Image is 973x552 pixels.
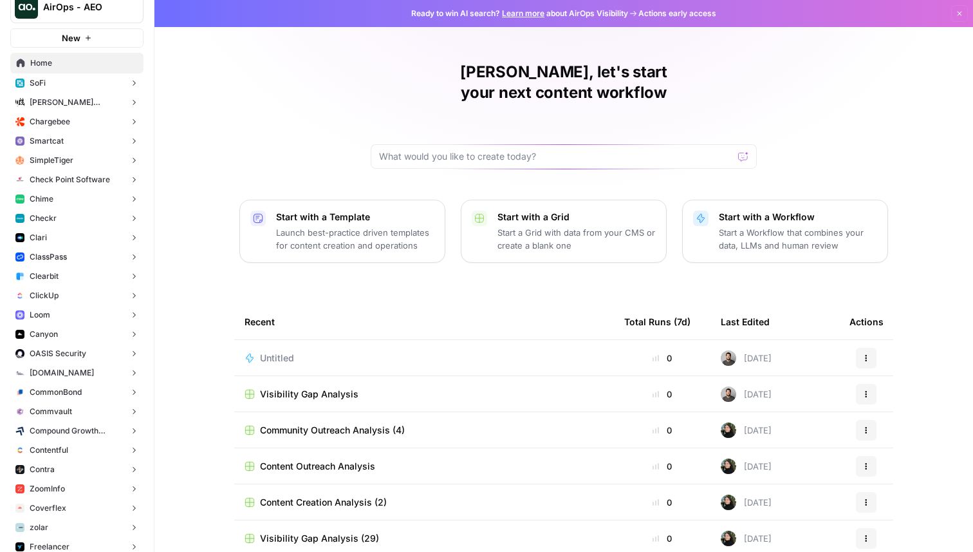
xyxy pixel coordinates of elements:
[30,309,50,321] span: Loom
[10,518,144,537] button: zolar
[30,367,94,379] span: [DOMAIN_NAME]
[461,200,667,263] button: Start with a GridStart a Grid with data from your CMS or create a blank one
[30,77,46,89] span: SoFi
[30,522,48,533] span: zolar
[30,425,124,437] span: Compound Growth Marketing
[30,232,47,243] span: Clari
[638,8,716,19] span: Actions early access
[10,53,144,73] a: Home
[721,459,772,474] div: [DATE]
[30,193,53,205] span: Chime
[721,350,736,366] img: 16hj2zu27bdcdvv6x26f6v9ttfr9
[10,247,144,267] button: ClassPass
[30,271,59,282] span: Clearbit
[10,383,144,402] button: CommonBond
[15,195,24,204] img: mhv33baw7plipcpp00rsngv1nu95
[721,386,736,402] img: 16hj2zu27bdcdvv6x26f6v9ttfr9
[624,496,700,509] div: 0
[15,388,24,397] img: glq0fklpdxbalhn7i6kvfbbvs11n
[721,423,736,438] img: eoqc67reg7z2luvnwhy7wyvdqmsw
[260,532,379,545] span: Visibility Gap Analysis (29)
[245,532,604,545] a: Visibility Gap Analysis (29)
[15,426,24,435] img: kaevn8smg0ztd3bicv5o6c24vmo8
[15,79,24,88] img: apu0vsiwfa15xu8z64806eursjsk
[10,441,144,460] button: Contentful
[260,388,358,401] span: Visibility Gap Analysis
[721,531,772,546] div: [DATE]
[10,305,144,325] button: Loom
[411,8,628,19] span: Ready to win AI search? about AirOps Visibility
[721,350,772,366] div: [DATE]
[719,211,877,224] p: Start with a Workflow
[721,304,770,339] div: Last Edited
[30,348,86,359] span: OASIS Security
[502,8,544,18] a: Learn more
[245,388,604,401] a: Visibility Gap Analysis
[721,386,772,402] div: [DATE]
[276,211,434,224] p: Start with a Template
[30,116,70,128] span: Chargebee
[497,211,656,224] p: Start with a Grid
[682,200,888,263] button: Start with a WorkflowStart a Workflow that combines your data, LLMs and human review
[30,444,68,456] span: Contentful
[10,460,144,479] button: Contra
[624,532,700,545] div: 0
[624,388,700,401] div: 0
[10,421,144,441] button: Compound Growth Marketing
[15,175,24,184] img: gddfodh0ack4ddcgj10xzwv4nyos
[15,291,24,300] img: nyvnio03nchgsu99hj5luicuvesv
[62,32,80,44] span: New
[30,386,82,398] span: CommonBond
[721,423,772,438] div: [DATE]
[721,495,772,510] div: [DATE]
[719,226,877,252] p: Start a Workflow that combines your data, LLMs and human review
[245,460,604,473] a: Content Outreach Analysis
[30,502,66,514] span: Coverflex
[15,484,24,493] img: hcm4s7ic2xq26rsmuray6dv1kquq
[624,352,700,365] div: 0
[10,189,144,209] button: Chime
[30,213,57,224] span: Checkr
[721,495,736,510] img: eoqc67reg7z2luvnwhy7wyvdqmsw
[497,226,656,252] p: Start a Grid with data from your CMS or create a blank one
[721,531,736,546] img: eoqc67reg7z2luvnwhy7wyvdqmsw
[10,344,144,363] button: OASIS Security
[10,209,144,228] button: Checkr
[15,446,24,455] img: 2ud796hvc3gw7qwjscn75txc5abr
[10,325,144,344] button: Canyon
[15,368,24,377] img: k09s5utkby11dt6rxf2w9zgb46r0
[15,330,24,339] img: 0idox3onazaeuxox2jono9vm549w
[624,460,700,473] div: 0
[15,542,24,551] img: a9mur837mohu50bzw3stmy70eh87
[624,424,700,437] div: 0
[15,523,24,532] img: 6os5al305rae5m5hhkke1ziqya7s
[15,272,24,281] img: fr92439b8i8d8kixz6owgxh362ib
[10,170,144,189] button: Check Point Software
[30,135,64,147] span: Smartcat
[624,304,690,339] div: Total Runs (7d)
[10,479,144,499] button: ZoomInfo
[15,137,24,146] img: rkye1xl29jr3pw1t320t03wecljb
[10,286,144,305] button: ClickUp
[260,460,375,473] span: Content Outreach Analysis
[15,214,24,223] img: 78cr82s63dt93a7yj2fue7fuqlci
[30,464,55,475] span: Contra
[276,226,434,252] p: Launch best-practice driven templates for content creation and operations
[245,424,604,437] a: Community Outreach Analysis (4)
[10,93,144,112] button: [PERSON_NAME] [PERSON_NAME] at Work
[10,28,144,48] button: New
[721,459,736,474] img: eoqc67reg7z2luvnwhy7wyvdqmsw
[260,424,405,437] span: Community Outreach Analysis (4)
[10,267,144,286] button: Clearbit
[239,200,445,263] button: Start with a TemplateLaunch best-practice driven templates for content creation and operations
[379,150,733,163] input: What would you like to create today?
[10,131,144,151] button: Smartcat
[15,310,24,319] img: wev6amecshr6l48lvue5fy0bkco1
[10,402,144,421] button: Commvault
[15,117,24,126] img: jkhkcar56nid5uw4tq7euxnuco2o
[15,465,24,474] img: azd67o9nw473vll9dbscvlvo9wsn
[30,97,124,108] span: [PERSON_NAME] [PERSON_NAME] at Work
[30,251,67,263] span: ClassPass
[10,73,144,93] button: SoFi
[245,496,604,509] a: Content Creation Analysis (2)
